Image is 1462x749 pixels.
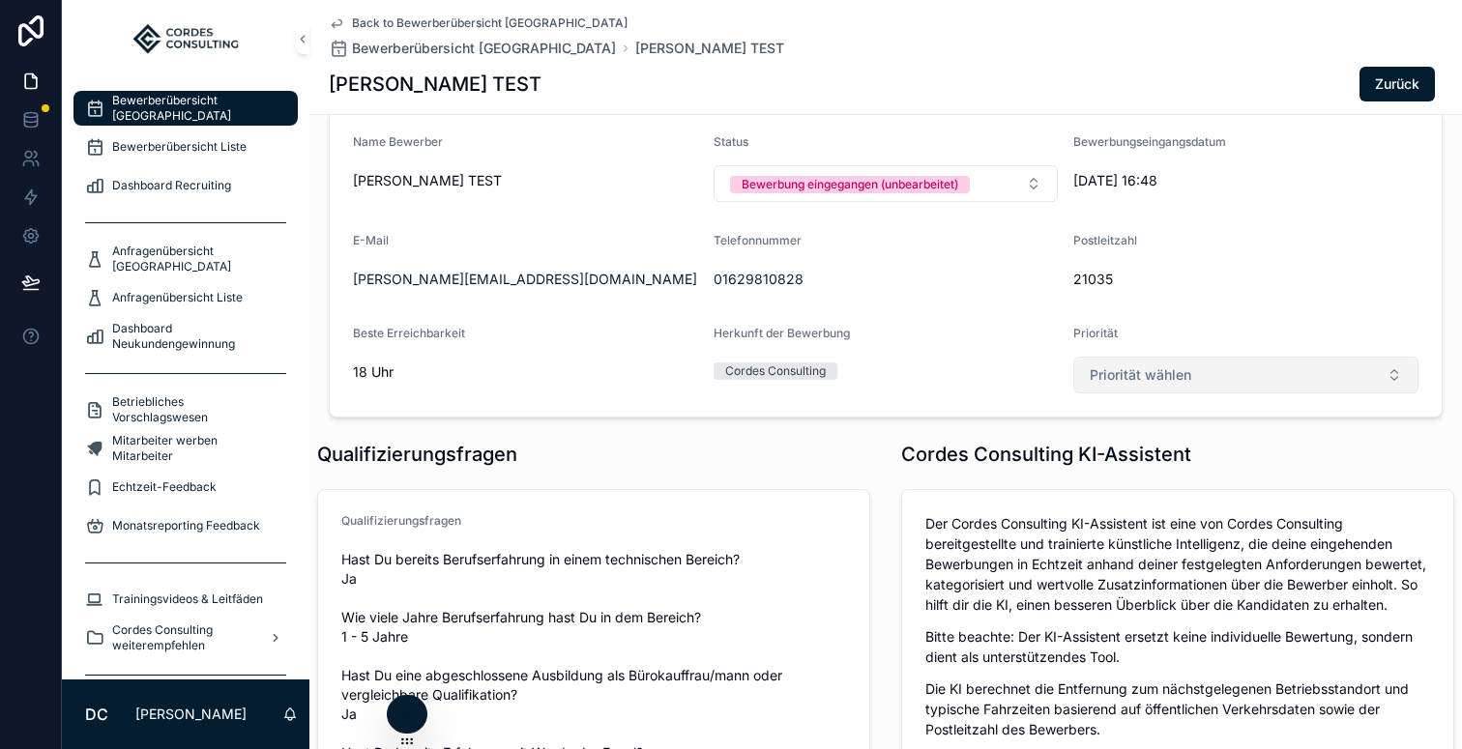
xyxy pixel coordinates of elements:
[1073,326,1118,340] span: Priorität
[1375,74,1419,94] span: Zurück
[73,431,298,466] a: Mitarbeiter werben Mitarbeiter
[714,326,850,340] span: Herkunft der Bewerbung
[317,441,517,468] h1: Qualifizierungsfragen
[112,93,278,124] span: Bewerberübersicht [GEOGRAPHIC_DATA]
[112,622,253,653] span: Cordes Consulting weiterempfehlen
[714,165,1059,202] button: Select Button
[1073,270,1418,289] span: 21035
[341,513,461,528] span: Qualifizierungsfragen
[925,626,1430,667] p: Bitte beachte: Der KI-Assistent ersetzt keine individuelle Bewertung, sondern dient als unterstüt...
[925,678,1430,739] p: Die KI berechnet die Entfernung zum nächstgelegenen Betriebsstandort und typische Fahrzeiten basi...
[714,270,804,289] a: 01629810828
[85,703,108,726] span: DC
[353,326,465,340] span: Beste Erreichbarkeit
[353,233,389,247] span: E-Mail
[635,39,784,58] a: [PERSON_NAME] TEST
[353,362,698,382] span: 18 Uhr
[1073,171,1329,190] span: [DATE] 16:48
[112,591,263,607] span: Trainingsvideos & Leitfäden
[73,582,298,617] a: Trainingsvideos & Leitfäden
[112,290,243,305] span: Anfragenübersicht Liste
[112,518,260,533] span: Monatsreporting Feedback
[112,139,247,155] span: Bewerberübersicht Liste
[73,319,298,354] a: Dashboard Neukundengewinnung
[73,91,298,126] a: Bewerberübersicht [GEOGRAPHIC_DATA]
[353,270,697,289] a: [PERSON_NAME][EMAIL_ADDRESS][DOMAIN_NAME]
[135,705,247,724] p: [PERSON_NAME]
[62,77,309,679] div: scrollable content
[73,392,298,427] a: Betriebliches Vorschlagswesen
[73,280,298,315] a: Anfragenübersicht Liste
[112,479,217,495] span: Echtzeit-Feedback
[1073,233,1137,247] span: Postleitzahl
[1073,357,1418,393] button: Select Button
[725,362,826,380] div: Cordes Consulting
[925,513,1430,615] p: Der Cordes Consulting KI-Assistent ist eine von Cordes Consulting bereitgestellte und trainierte ...
[714,233,802,247] span: Telefonnummer
[73,620,298,655] a: Cordes Consulting weiterempfehlen
[1090,365,1191,385] span: Priorität wählen
[73,470,298,504] a: Echtzeit-Feedback
[132,23,241,54] img: App logo
[742,176,958,193] div: Bewerbung eingegangen (unbearbeitet)
[73,168,298,203] a: Dashboard Recruiting
[112,433,278,464] span: Mitarbeiter werben Mitarbeiter
[714,134,748,149] span: Status
[112,394,278,425] span: Betriebliches Vorschlagswesen
[73,242,298,276] a: Anfragenübersicht [GEOGRAPHIC_DATA]
[112,321,278,352] span: Dashboard Neukundengewinnung
[353,134,443,149] span: Name Bewerber
[353,171,698,190] span: [PERSON_NAME] TEST
[352,39,616,58] span: Bewerberübersicht [GEOGRAPHIC_DATA]
[1073,134,1226,149] span: Bewerbungseingangsdatum
[352,15,628,31] span: Back to Bewerberübersicht [GEOGRAPHIC_DATA]
[329,15,628,31] a: Back to Bewerberübersicht [GEOGRAPHIC_DATA]
[73,508,298,543] a: Monatsreporting Feedback
[1360,67,1435,101] button: Zurück
[112,178,231,193] span: Dashboard Recruiting
[901,441,1191,468] h1: Cordes Consulting KI-Assistent
[329,39,616,58] a: Bewerberübersicht [GEOGRAPHIC_DATA]
[73,130,298,164] a: Bewerberübersicht Liste
[112,244,278,274] span: Anfragenübersicht [GEOGRAPHIC_DATA]
[329,71,541,98] h1: [PERSON_NAME] TEST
